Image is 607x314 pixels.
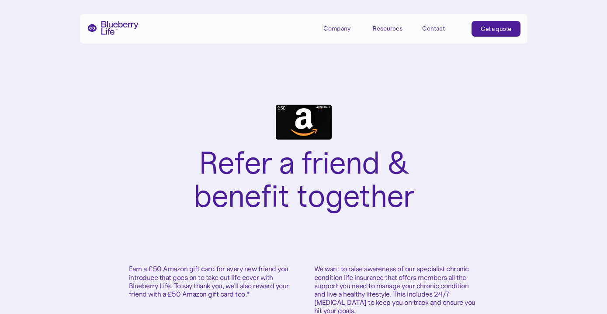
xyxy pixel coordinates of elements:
div: Company [323,25,350,32]
div: Get a quote [481,24,511,33]
p: Earn a £50 Amazon gift card for every new friend you introduce that goes on to take out life cove... [129,265,293,298]
div: Resources [373,21,412,35]
a: Contact [422,21,461,35]
h1: Refer a friend & benefit together [164,147,444,212]
a: Get a quote [472,21,520,37]
div: Contact [422,25,445,32]
a: home [87,21,139,35]
div: Resources [373,25,402,32]
div: Company [323,21,363,35]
